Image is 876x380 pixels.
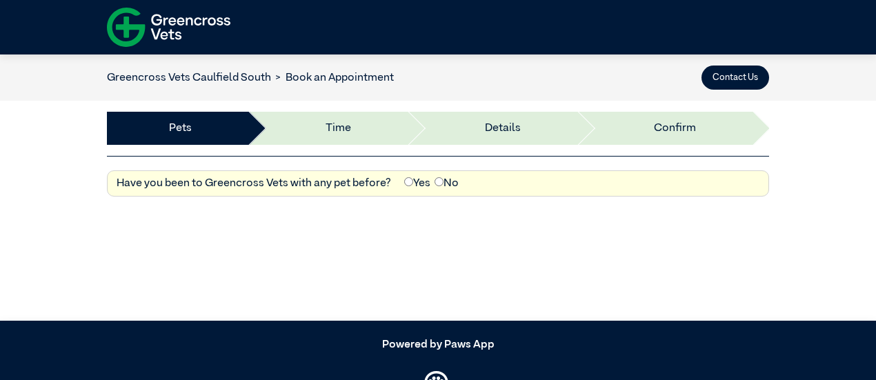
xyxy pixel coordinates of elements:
li: Book an Appointment [271,70,394,86]
a: Pets [169,120,192,137]
label: Have you been to Greencross Vets with any pet before? [117,175,391,192]
h5: Powered by Paws App [107,339,769,352]
label: No [435,175,459,192]
nav: breadcrumb [107,70,394,86]
input: Yes [404,177,413,186]
button: Contact Us [701,66,769,90]
img: f-logo [107,3,230,51]
input: No [435,177,444,186]
a: Greencross Vets Caulfield South [107,72,271,83]
label: Yes [404,175,430,192]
